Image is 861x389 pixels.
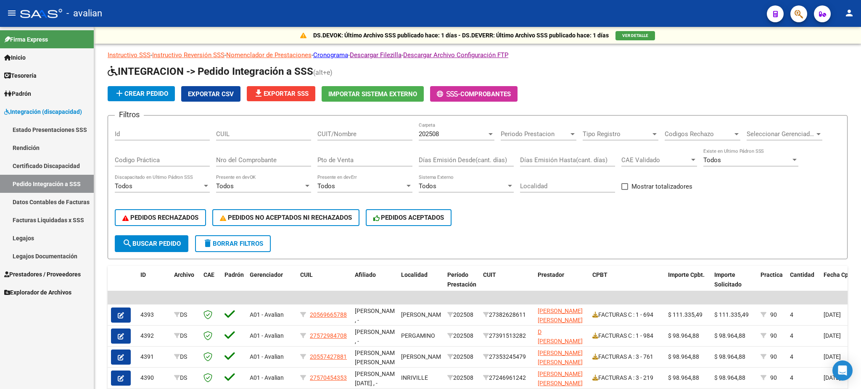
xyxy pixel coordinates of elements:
span: 4 [790,311,793,318]
datatable-header-cell: Archivo [171,266,200,303]
button: Borrar Filtros [195,235,271,252]
span: PEDIDOS NO ACEPTADOS NI RECHAZADOS [220,214,352,221]
span: CPBT [592,271,607,278]
span: Buscar Pedido [122,240,181,247]
span: [DATE] [824,332,841,339]
span: A01 - Avalian [250,353,284,360]
span: Padrón [4,89,31,98]
span: Mostrar totalizadores [631,181,692,192]
datatable-header-cell: Cantidad [787,266,820,303]
span: Exportar CSV [188,90,234,98]
span: $ 98.964,88 [714,332,745,339]
button: -Comprobantes [430,86,518,102]
div: 202508 [447,373,476,383]
button: VER DETALLE [615,31,655,40]
span: INTEGRACION -> Pedido Integración a SSS [108,66,313,77]
div: 4393 [140,310,167,320]
span: 4 [790,374,793,381]
button: Exportar SSS [247,86,315,101]
button: PEDIDOS NO ACEPTADOS NI RECHAZADOS [212,209,359,226]
span: [DATE] [824,311,841,318]
button: Crear Pedido [108,86,175,101]
p: - - - - - [108,50,848,60]
div: FACTURAS A : 3 - 761 [592,352,661,362]
span: $ 98.964,88 [668,332,699,339]
span: [PERSON_NAME] [401,311,446,318]
span: Todos [419,182,436,190]
span: [PERSON_NAME][DATE] , - [355,371,400,387]
span: $ 98.964,88 [668,353,699,360]
span: Fecha Cpbt [824,271,854,278]
span: 90 [770,311,777,318]
mat-icon: menu [7,8,17,18]
div: 27382628611 [483,310,531,320]
span: [PERSON_NAME] [PERSON_NAME] [538,371,583,387]
div: DS [174,352,197,362]
a: Instructivo SSS [108,51,151,59]
span: Codigos Rechazo [665,130,733,138]
span: A01 - Avalian [250,374,284,381]
button: PEDIDOS ACEPTADOS [366,209,452,226]
datatable-header-cell: Gerenciador [246,266,297,303]
span: Prestadores / Proveedores [4,270,81,279]
datatable-header-cell: CAE [200,266,221,303]
span: Cantidad [790,271,814,278]
span: Tesorería [4,71,37,80]
span: - [437,90,460,98]
span: Todos [317,182,335,190]
div: 202508 [447,331,476,341]
div: 27246961242 [483,373,531,383]
button: Buscar Pedido [115,235,188,252]
div: Open Intercom Messenger [832,360,853,381]
span: 4 [790,332,793,339]
span: Borrar Filtros [203,240,263,247]
span: Seleccionar Gerenciador [747,130,815,138]
span: 90 [770,374,777,381]
span: PEDIDOS RECHAZADOS [122,214,198,221]
span: PERGAMINO [401,332,435,339]
span: [PERSON_NAME] [PERSON_NAME] [538,350,583,366]
div: DS [174,331,197,341]
span: Todos [216,182,234,190]
span: (alt+e) [313,68,333,76]
div: 4391 [140,352,167,362]
datatable-header-cell: Prestador [534,266,589,303]
span: Inicio [4,53,26,62]
span: CAE [203,271,214,278]
datatable-header-cell: CUIT [480,266,534,303]
h3: Filtros [115,109,144,121]
datatable-header-cell: Padrón [221,266,246,303]
span: [PERSON_NAME] [PERSON_NAME] [538,308,583,324]
span: Firma Express [4,35,48,44]
div: 4390 [140,373,167,383]
span: 202508 [419,130,439,138]
a: Descargar Archivo Configuración FTP [403,51,508,59]
datatable-header-cell: ID [137,266,171,303]
a: Cronograma [313,51,348,59]
span: CUIL [300,271,313,278]
span: $ 98.964,88 [668,374,699,381]
datatable-header-cell: Practica [757,266,787,303]
div: 4392 [140,331,167,341]
a: Descargar Filezilla [350,51,401,59]
div: 27353245479 [483,352,531,362]
span: Gerenciador [250,271,283,278]
datatable-header-cell: Importe Cpbt. [665,266,711,303]
span: [PERSON_NAME] , - [355,308,400,324]
span: INRIVILLE [401,374,428,381]
span: Archivo [174,271,194,278]
span: 90 [770,332,777,339]
span: Afiliado [355,271,376,278]
span: $ 98.964,88 [714,374,745,381]
mat-icon: file_download [254,88,264,98]
datatable-header-cell: Fecha Cpbt [820,266,858,303]
div: FACTURAS C : 1 - 694 [592,310,661,320]
span: [DATE] [824,353,841,360]
span: Importe Cpbt. [668,271,705,278]
mat-icon: delete [203,238,213,248]
span: Crear Pedido [114,90,168,97]
span: [PERSON_NAME] [401,353,446,360]
span: D [PERSON_NAME] [538,329,583,345]
div: DS [174,310,197,320]
span: Tipo Registro [583,130,651,138]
